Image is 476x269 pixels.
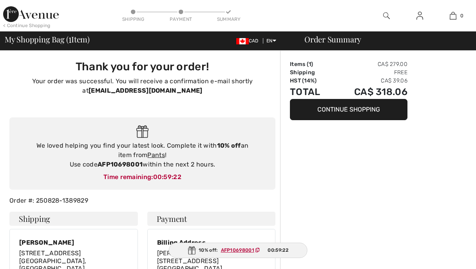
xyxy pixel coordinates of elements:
img: My Bag [450,11,456,20]
td: Items ( ) [290,60,333,68]
div: Billing Address [157,239,266,246]
td: CA$ 318.06 [333,85,407,99]
div: Summary [217,16,241,23]
strong: AFP10698001 [98,161,143,168]
div: Time remaining: [17,172,268,182]
span: 0 [460,12,463,19]
strong: 10% off [217,142,241,149]
div: Order #: 250828-1389829 [5,196,280,205]
span: 00:59:22 [153,173,181,181]
img: Gift.svg [188,246,195,254]
td: Shipping [290,68,333,77]
span: [PERSON_NAME] [157,249,209,257]
div: Shipping [121,16,145,23]
ins: AFP10698001 [221,247,254,253]
span: 1 [309,61,311,68]
h4: Payment [147,212,276,226]
p: Your order was successful. You will receive a confirmation e-mail shortly at [14,77,271,95]
img: My Info [416,11,423,20]
a: 0 [437,11,469,20]
div: [PERSON_NAME] [19,239,128,246]
img: search the website [383,11,390,20]
img: 1ère Avenue [3,6,59,22]
td: Total [290,85,333,99]
div: < Continue Shopping [3,22,51,29]
a: Pants [147,151,165,159]
td: HST (14%) [290,77,333,85]
td: CA$ 39.06 [333,77,407,85]
a: Sign In [410,11,429,21]
button: Continue Shopping [290,99,407,120]
img: Canadian Dollar [236,38,249,44]
span: 00:59:22 [268,247,288,254]
div: We loved helping you find your latest look. Complete it with an item from ! Use code within the n... [17,141,268,169]
span: CAD [236,38,262,44]
strong: [EMAIL_ADDRESS][DOMAIN_NAME] [89,87,202,94]
h3: Thank you for your order! [14,60,271,73]
span: EN [266,38,276,44]
div: 10% off: [168,243,308,258]
span: My Shopping Bag ( Item) [5,35,90,43]
div: Payment [169,16,193,23]
h4: Shipping [9,212,138,226]
img: Gift.svg [136,125,148,138]
div: Order Summary [295,35,471,43]
span: 1 [69,33,71,44]
td: Free [333,68,407,77]
td: CA$ 279.00 [333,60,407,68]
